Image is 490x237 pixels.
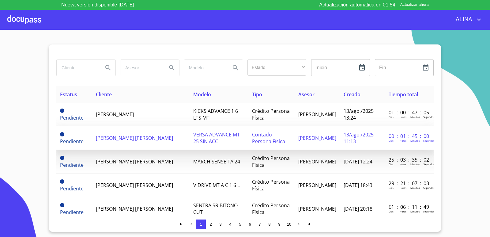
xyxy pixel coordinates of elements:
[410,139,420,142] p: Minutos
[61,1,134,9] p: Nueva versión disponible [DATE]
[344,131,374,145] span: 13/ago./2025 11:13
[410,210,420,213] p: Minutos
[298,158,336,165] span: [PERSON_NAME]
[193,182,240,189] span: V DRIVE MT A C 1 6 L
[200,222,202,227] span: 1
[193,158,240,165] span: MARCH SENSE TA 24
[389,139,394,142] p: Dias
[219,222,221,227] span: 3
[60,91,77,98] span: Estatus
[423,162,435,166] p: Segundos
[252,91,262,98] span: Tipo
[298,135,336,141] span: [PERSON_NAME]
[410,186,420,189] p: Minutos
[96,91,112,98] span: Cliente
[389,156,430,163] p: 25 : 03 : 35 : 02
[96,182,173,189] span: [PERSON_NAME] [PERSON_NAME]
[389,133,430,140] p: 00 : 01 : 45 : 00
[389,115,394,119] p: Dias
[410,162,420,166] p: Minutos
[344,91,360,98] span: Creado
[298,182,336,189] span: [PERSON_NAME]
[451,15,483,25] button: account of current user
[60,209,84,216] span: Pendiente
[252,131,285,145] span: Contado Persona Física
[96,135,173,141] span: [PERSON_NAME] [PERSON_NAME]
[60,138,84,145] span: Pendiente
[389,180,430,187] p: 29 : 21 : 07 : 03
[451,15,475,25] span: ALINA
[298,91,315,98] span: Asesor
[193,202,238,216] span: SENTRA SR BITONO CUT
[265,220,274,229] button: 8
[400,162,406,166] p: Horas
[193,91,211,98] span: Modelo
[60,156,64,160] span: Pendiente
[96,111,134,118] span: [PERSON_NAME]
[60,162,84,168] span: Pendiente
[60,109,64,113] span: Pendiente
[245,220,255,229] button: 6
[60,132,64,136] span: Pendiente
[287,222,291,227] span: 10
[252,178,290,192] span: Crédito Persona Física
[206,220,216,229] button: 2
[216,220,225,229] button: 3
[196,220,206,229] button: 1
[184,59,226,76] input: search
[423,115,435,119] p: Segundos
[209,222,212,227] span: 2
[298,111,336,118] span: [PERSON_NAME]
[423,139,435,142] p: Segundos
[319,1,395,9] p: Actualización automatica en 01:54
[255,220,265,229] button: 7
[252,202,290,216] span: Crédito Persona Física
[96,205,173,212] span: [PERSON_NAME] [PERSON_NAME]
[389,186,394,189] p: Dias
[400,186,406,189] p: Horas
[60,203,64,207] span: Pendiente
[225,220,235,229] button: 4
[344,158,372,165] span: [DATE] 12:24
[60,185,84,192] span: Pendiente
[57,59,98,76] input: search
[101,60,115,75] button: Search
[258,222,261,227] span: 7
[389,109,430,116] p: 01 : 00 : 47 : 05
[400,115,406,119] p: Horas
[252,155,290,168] span: Crédito Persona Física
[389,210,394,213] p: Dias
[235,220,245,229] button: 5
[410,115,420,119] p: Minutos
[247,59,306,76] div: ​
[423,186,435,189] p: Segundos
[60,179,64,184] span: Pendiente
[228,60,243,75] button: Search
[389,204,430,210] p: 61 : 06 : 11 : 49
[193,131,240,145] span: VERSA ADVANCE MT 25 SIN ACC
[344,182,372,189] span: [DATE] 18:43
[60,114,84,121] span: Pendiente
[274,220,284,229] button: 9
[400,139,406,142] p: Horas
[389,162,394,166] p: Dias
[268,222,270,227] span: 8
[239,222,241,227] span: 5
[400,210,406,213] p: Horas
[120,59,162,76] input: search
[229,222,231,227] span: 4
[344,205,372,212] span: [DATE] 20:18
[252,108,290,121] span: Crédito Persona Física
[284,220,294,229] button: 10
[164,60,179,75] button: Search
[193,108,238,121] span: KICKS ADVANCE 1 6 LTS MT
[278,222,280,227] span: 9
[249,222,251,227] span: 6
[400,2,429,8] span: Actualizar ahora
[344,108,374,121] span: 13/ago./2025 13:24
[423,210,435,213] p: Segundos
[96,158,173,165] span: [PERSON_NAME] [PERSON_NAME]
[298,205,336,212] span: [PERSON_NAME]
[389,91,418,98] span: Tiempo total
